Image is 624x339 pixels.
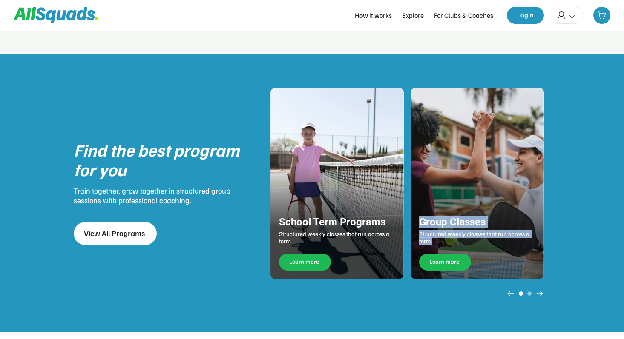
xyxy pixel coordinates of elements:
[419,230,535,245] div: Structured weekly classes that run across a term.
[419,254,471,271] button: Learn more
[289,258,319,265] span: Learn more
[598,11,606,20] img: shopping-cart-01%20%281%29.svg
[429,258,459,265] span: Learn more
[434,10,493,20] div: For Clubs & Coaches
[355,10,392,20] div: How it works
[279,230,395,245] div: Structured weekly classes that run across a term.
[507,7,544,24] button: Login
[279,216,395,228] div: School Term Programs
[279,254,331,271] button: Learn more
[402,10,424,20] div: Explore
[74,222,157,245] button: View All Programs
[84,228,145,238] span: View All Programs
[74,140,257,179] div: Find the best program for you
[419,216,535,228] div: Group Classes
[74,186,257,205] div: Train together, grow together in structured group sessions with professional coaching.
